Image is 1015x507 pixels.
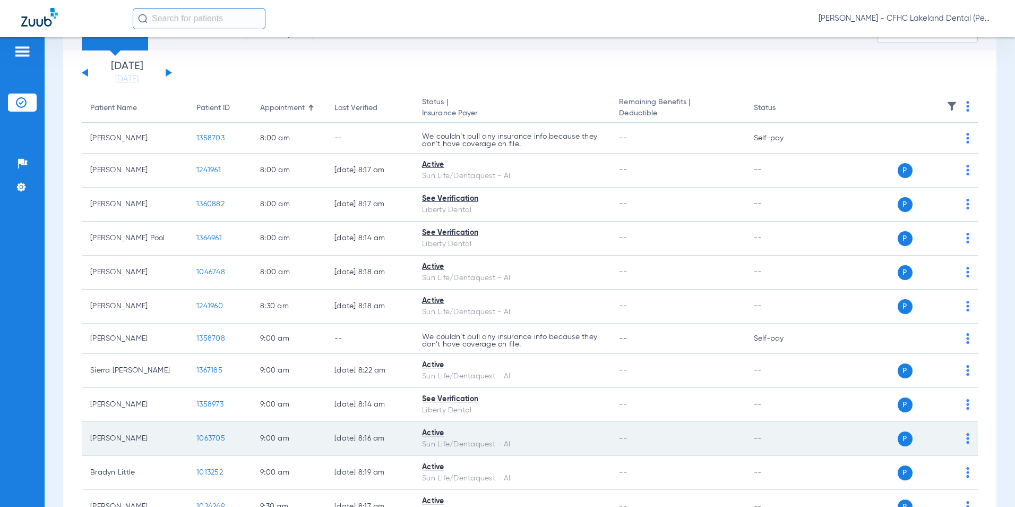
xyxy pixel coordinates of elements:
img: group-dot-blue.svg [966,267,969,277]
td: -- [745,456,817,490]
td: [PERSON_NAME] [82,154,188,188]
p: We couldn’t pull any insurance info because they don’t have coverage on file. [422,133,602,148]
span: P [898,466,913,480]
span: P [898,163,913,178]
img: group-dot-blue.svg [966,365,969,376]
div: Patient ID [196,103,243,114]
span: 1358973 [196,401,223,408]
span: 1358703 [196,134,225,142]
div: Sun Life/Dentaquest - AI [422,171,602,182]
span: 1241960 [196,302,223,310]
div: Sun Life/Dentaquest - AI [422,439,602,450]
td: Self-pay [745,324,817,354]
td: [PERSON_NAME] [82,123,188,154]
td: [DATE] 8:19 AM [326,456,414,490]
span: -- [619,401,627,408]
a: [DATE] [95,74,159,84]
div: Liberty Dental [422,405,602,416]
img: Search Icon [138,14,148,23]
td: 8:00 AM [252,222,326,256]
img: group-dot-blue.svg [966,301,969,311]
div: Patient Name [90,103,179,114]
div: See Verification [422,193,602,205]
td: -- [745,256,817,290]
img: group-dot-blue.svg [966,399,969,410]
span: P [898,299,913,314]
div: Appointment [260,103,305,114]
td: 9:00 AM [252,422,326,456]
span: -- [619,134,627,142]
td: 8:00 AM [252,123,326,154]
td: [PERSON_NAME] [82,388,188,422]
span: 1063705 [196,435,225,442]
div: Patient Name [90,103,137,114]
td: 8:00 AM [252,188,326,222]
td: [DATE] 8:17 AM [326,188,414,222]
img: Zuub Logo [21,8,58,27]
span: P [898,231,913,246]
td: 9:00 AM [252,388,326,422]
td: -- [326,123,414,154]
td: 8:30 AM [252,290,326,324]
span: -- [619,166,627,174]
div: Sun Life/Dentaquest - AI [422,307,602,318]
td: [DATE] 8:17 AM [326,154,414,188]
td: [PERSON_NAME] [82,256,188,290]
div: Liberty Dental [422,205,602,216]
img: group-dot-blue.svg [966,199,969,209]
span: -- [619,200,627,208]
div: Active [422,428,602,439]
span: P [898,398,913,412]
td: 8:00 AM [252,154,326,188]
p: We couldn’t pull any insurance info because they don’t have coverage on file. [422,333,602,348]
span: -- [619,335,627,342]
div: Active [422,295,602,307]
span: -- [619,268,627,276]
td: [PERSON_NAME] Pool [82,222,188,256]
td: -- [745,290,817,324]
div: Chat Widget [962,456,1015,507]
span: [PERSON_NAME] - CFHC Lakeland Dental (Peds) [819,13,994,24]
input: Search for patients [133,8,265,29]
span: -- [619,302,627,310]
span: P [898,197,913,212]
span: 1367185 [196,367,222,374]
div: Active [422,496,602,507]
div: Liberty Dental [422,239,602,250]
td: 8:00 AM [252,256,326,290]
img: group-dot-blue.svg [966,165,969,175]
span: P [898,432,913,446]
span: -- [619,234,627,242]
img: group-dot-blue.svg [966,101,969,112]
div: Appointment [260,103,317,114]
th: Remaining Benefits | [610,94,745,123]
span: Insurance Payer [422,108,602,119]
span: P [898,265,913,280]
td: Self-pay [745,123,817,154]
td: 9:00 AM [252,324,326,354]
span: 1360882 [196,200,225,208]
div: Sun Life/Dentaquest - AI [422,473,602,484]
img: filter.svg [947,101,957,112]
div: Last Verified [334,103,405,114]
img: group-dot-blue.svg [966,333,969,344]
span: P [898,364,913,378]
td: [DATE] 8:14 AM [326,222,414,256]
img: group-dot-blue.svg [966,433,969,444]
span: 1046748 [196,268,225,276]
td: [PERSON_NAME] [82,324,188,354]
div: Sun Life/Dentaquest - AI [422,371,602,382]
span: 1241961 [196,166,221,174]
td: [DATE] 8:18 AM [326,290,414,324]
td: [DATE] 8:16 AM [326,422,414,456]
span: Deductible [619,108,736,119]
td: -- [745,422,817,456]
div: See Verification [422,394,602,405]
span: -- [619,435,627,442]
div: See Verification [422,227,602,239]
td: [PERSON_NAME] [82,422,188,456]
div: Sun Life/Dentaquest - AI [422,273,602,284]
img: group-dot-blue.svg [966,133,969,143]
td: [PERSON_NAME] [82,188,188,222]
div: Active [422,261,602,273]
